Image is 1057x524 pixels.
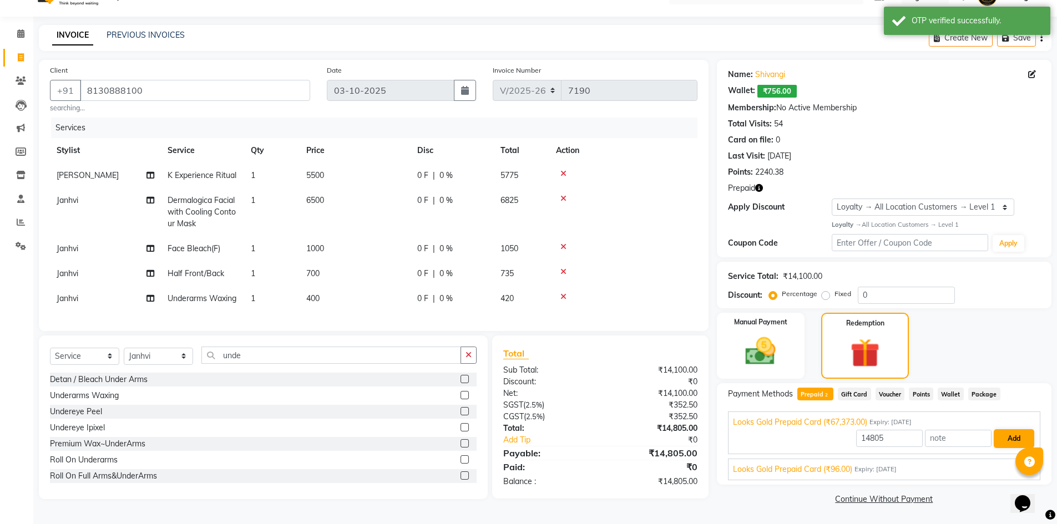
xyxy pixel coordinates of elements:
[736,334,785,369] img: _cash.svg
[993,235,1024,252] button: Apply
[439,293,453,304] span: 0 %
[835,289,851,299] label: Fixed
[600,446,706,460] div: ₹14,805.00
[500,293,514,303] span: 420
[251,243,255,253] span: 1
[306,268,320,278] span: 700
[838,388,871,400] span: Gift Card
[832,220,1040,230] div: All Location Customers → Level 1
[728,289,762,301] div: Discount:
[50,138,161,163] th: Stylist
[251,293,255,303] span: 1
[493,65,541,75] label: Invoice Number
[728,182,755,194] span: Prepaid
[526,412,543,421] span: 2.5%
[728,201,832,213] div: Apply Discount
[57,243,78,253] span: Janhvi
[503,400,523,410] span: SGST
[306,243,324,253] span: 1000
[50,470,157,482] div: Roll On Full Arms&UnderArms
[411,138,494,163] th: Disc
[57,170,119,180] span: [PERSON_NAME]
[57,268,78,278] span: Janhvi
[161,138,244,163] th: Service
[776,134,780,146] div: 0
[856,430,923,447] input: Amount
[168,195,236,228] span: Dermalogica Facial with Cooling Contour Mask
[783,271,822,282] div: ₹14,100.00
[433,195,435,206] span: |
[600,411,706,423] div: ₹352.50
[439,170,453,181] span: 0 %
[503,348,529,359] span: Total
[300,138,411,163] th: Price
[306,293,320,303] span: 400
[728,271,778,282] div: Service Total:
[251,170,255,180] span: 1
[854,465,897,474] span: Expiry: [DATE]
[57,195,78,205] span: Janhvi
[433,268,435,279] span: |
[600,399,706,411] div: ₹352.50
[755,69,785,80] a: Shivangi
[728,102,1040,114] div: No Active Membership
[618,434,706,446] div: ₹0
[728,166,753,178] div: Points:
[968,388,1000,400] span: Package
[733,464,852,475] span: Looks Gold Prepaid Card (₹96.00)
[80,80,310,101] input: Search by Name/Mobile/Email/Code
[168,293,236,303] span: Underarms Waxing
[50,103,310,113] small: searching...
[500,195,518,205] span: 6825
[306,170,324,180] span: 5500
[168,268,224,278] span: Half Front/Back
[417,243,428,255] span: 0 F
[938,388,964,400] span: Wallet
[997,29,1036,47] button: Save
[495,399,600,411] div: ( )
[439,243,453,255] span: 0 %
[1010,480,1046,513] iframe: chat widget
[495,376,600,388] div: Discount:
[495,460,600,474] div: Paid:
[107,30,185,40] a: PREVIOUS INVOICES
[728,134,773,146] div: Card on file:
[832,234,988,251] input: Enter Offer / Coupon Code
[50,422,105,434] div: Undereye Ipixel
[755,166,783,178] div: 2240.38
[600,376,706,388] div: ₹0
[495,423,600,434] div: Total:
[433,243,435,255] span: |
[841,335,889,372] img: _gift.svg
[925,430,992,447] input: note
[50,406,102,418] div: Undereye Peel
[51,118,706,138] div: Services
[168,170,236,180] span: K Experience Ritual
[876,388,905,400] span: Voucher
[797,388,833,400] span: Prepaid
[168,243,220,253] span: Face Bleach(F)
[50,390,119,401] div: Underarms Waxing
[728,85,755,98] div: Wallet:
[500,243,518,253] span: 1050
[869,418,912,427] span: Expiry: [DATE]
[525,400,542,409] span: 2.5%
[495,434,618,446] a: Add Tip
[728,69,753,80] div: Name:
[500,170,518,180] span: 5775
[728,237,832,249] div: Coupon Code
[50,65,68,75] label: Client
[600,476,706,487] div: ₹14,805.00
[50,374,148,385] div: Detan / Bleach Under Arms
[500,268,514,278] span: 735
[767,150,791,162] div: [DATE]
[251,195,255,205] span: 1
[719,494,1049,505] a: Continue Without Payment
[417,170,428,181] span: 0 F
[57,293,78,303] span: Janhvi
[728,388,793,400] span: Payment Methods
[549,138,697,163] th: Action
[439,268,453,279] span: 0 %
[495,411,600,423] div: ( )
[728,118,772,130] div: Total Visits:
